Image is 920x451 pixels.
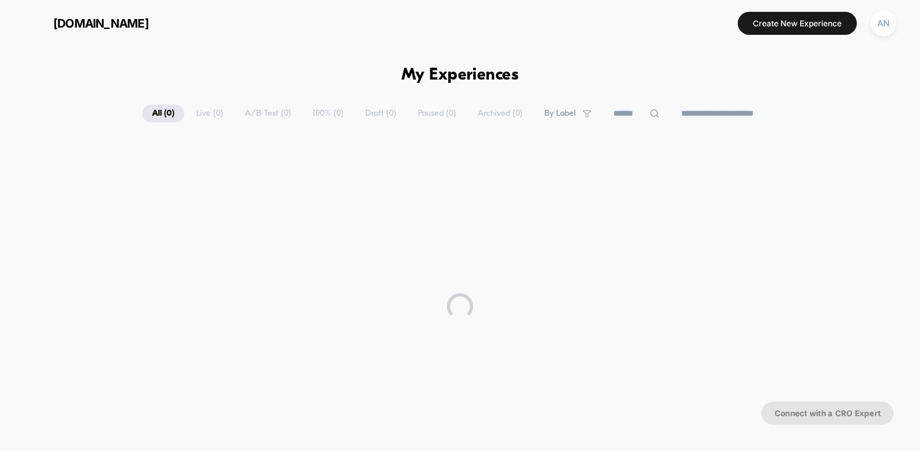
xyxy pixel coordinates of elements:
[544,108,576,118] span: By Label
[53,16,149,30] span: [DOMAIN_NAME]
[761,402,894,425] button: Connect with a CRO Expert
[871,11,896,36] div: AN
[401,66,519,85] h1: My Experiences
[867,10,900,37] button: AN
[20,12,153,34] button: [DOMAIN_NAME]
[738,12,857,35] button: Create New Experience
[142,105,184,122] span: All ( 0 )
